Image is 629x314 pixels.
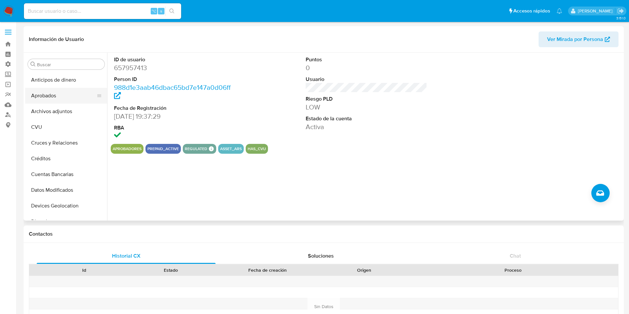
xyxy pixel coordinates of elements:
span: Ver Mirada por Persona [547,31,603,47]
button: Devices Geolocation [25,198,107,214]
button: Aprobadores [113,147,142,150]
button: Direcciones [25,214,107,229]
button: Créditos [25,151,107,167]
div: Fecha de creación [219,267,316,273]
dt: Usuario [306,76,427,83]
a: Salir [617,8,624,14]
span: s [160,8,162,14]
input: Buscar [37,62,102,68]
div: Proceso [412,267,614,273]
dt: RBA [114,124,235,131]
dd: Activa [306,122,427,131]
dt: Puntos [306,56,427,63]
input: Buscar usuario o caso... [24,7,181,15]
span: Accesos rápidos [513,8,550,14]
span: Soluciones [308,252,334,260]
h1: Información de Usuario [29,36,84,43]
button: asset_ars [220,147,242,150]
h1: Contactos [29,231,619,237]
button: prepaid_active [147,147,179,150]
button: Datos Modificados [25,182,107,198]
dt: Estado de la cuenta [306,115,427,122]
dt: Riesgo PLD [306,95,427,103]
div: Origen [325,267,403,273]
dd: LOW [306,103,427,112]
p: lautaro.chamorro@mercadolibre.com [578,8,615,14]
dd: [DATE] 19:37:29 [114,112,235,121]
button: regulated [185,147,207,150]
dt: Fecha de Registración [114,105,235,112]
dd: 0 [306,63,427,72]
a: Notificaciones [557,8,562,14]
button: has_cvu [248,147,266,150]
button: CVU [25,119,107,135]
button: Cruces y Relaciones [25,135,107,151]
dt: ID de usuario [114,56,235,63]
span: Historial CX [112,252,141,260]
a: 988d1e3aab46dbac65bd7e147a0d06ff [114,83,231,101]
span: ⌥ [151,8,156,14]
button: Buscar [30,62,36,67]
div: Id [45,267,123,273]
button: Archivos adjuntos [25,104,107,119]
span: Chat [510,252,521,260]
button: Aprobados [25,88,102,104]
button: Cuentas Bancarias [25,167,107,182]
button: Anticipos de dinero [25,72,107,88]
dd: 657957413 [114,63,235,72]
div: Estado [132,267,210,273]
dt: Person ID [114,76,235,83]
button: Ver Mirada por Persona [539,31,619,47]
button: search-icon [165,7,179,16]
